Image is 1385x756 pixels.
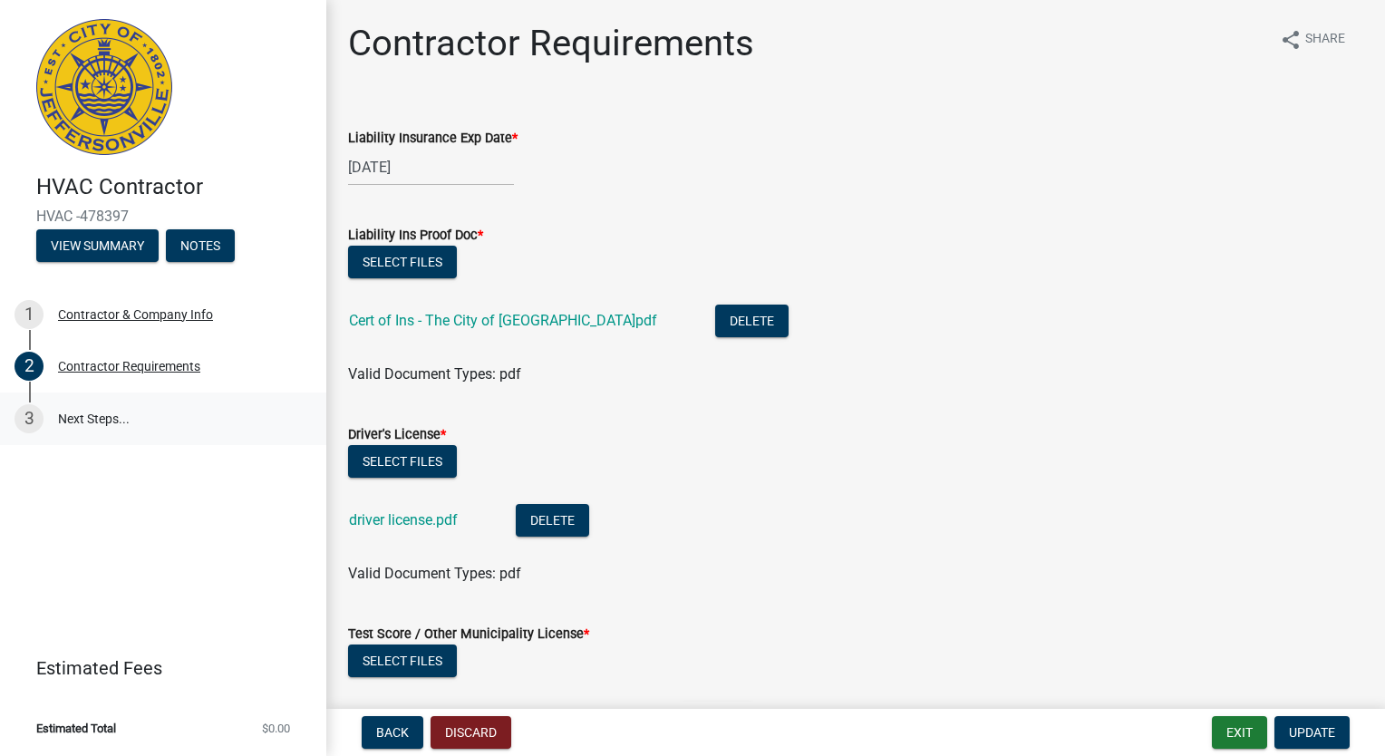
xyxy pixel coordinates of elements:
button: Select files [348,246,457,278]
span: HVAC -478397 [36,208,290,225]
img: City of Jeffersonville, Indiana [36,19,172,155]
wm-modal-confirm: Summary [36,239,159,254]
i: share [1280,29,1302,51]
h1: Contractor Requirements [348,22,754,65]
button: Update [1274,716,1350,749]
wm-modal-confirm: Delete Document [715,314,789,331]
a: Estimated Fees [15,650,297,686]
a: Cert of Ins - The City of [GEOGRAPHIC_DATA]pdf [349,312,657,329]
a: driver license.pdf [349,511,458,528]
label: Test Score / Other Municipality License [348,628,589,641]
span: Share [1305,29,1345,51]
wm-modal-confirm: Delete Document [516,513,589,530]
span: Estimated Total [36,722,116,734]
label: Liability Insurance Exp Date [348,132,518,145]
button: Select files [348,445,457,478]
span: Update [1289,725,1335,740]
span: Valid Document Types: pdf [348,565,521,582]
div: Contractor & Company Info [58,308,213,321]
button: Back [362,716,423,749]
div: 2 [15,352,44,381]
button: View Summary [36,229,159,262]
button: Exit [1212,716,1267,749]
span: Valid Document Types: pdf [348,365,521,383]
span: Back [376,725,409,740]
input: mm/dd/yyyy [348,149,514,186]
span: $0.00 [262,722,290,734]
button: Notes [166,229,235,262]
button: Delete [516,504,589,537]
button: Discard [431,716,511,749]
button: Delete [715,305,789,337]
h4: HVAC Contractor [36,174,312,200]
div: 3 [15,404,44,433]
button: shareShare [1265,22,1360,57]
div: 1 [15,300,44,329]
button: Select files [348,645,457,677]
label: Driver's License [348,429,446,441]
wm-modal-confirm: Notes [166,239,235,254]
div: Contractor Requirements [58,360,200,373]
label: Liability Ins Proof Doc [348,229,483,242]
